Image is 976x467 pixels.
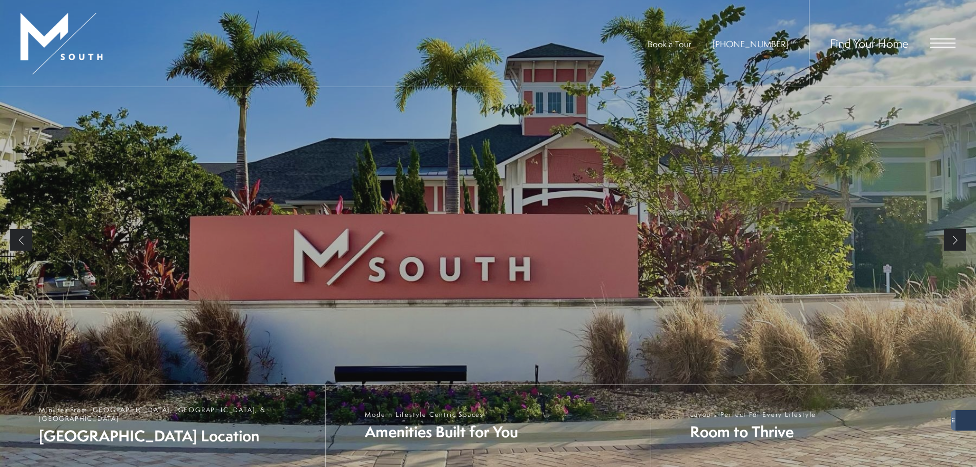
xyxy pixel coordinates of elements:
span: [GEOGRAPHIC_DATA] Location [39,425,315,446]
a: Find Your Home [830,35,908,51]
a: Modern Lifestyle Centric Spaces [325,385,651,467]
span: Room to Thrive [690,421,816,442]
img: MSouth [20,13,102,74]
span: Minutes from [GEOGRAPHIC_DATA], [GEOGRAPHIC_DATA], & [GEOGRAPHIC_DATA] [39,405,315,423]
a: Previous [10,229,32,251]
button: Open Menu [930,38,956,48]
span: Modern Lifestyle Centric Spaces [365,410,518,419]
span: Layouts Perfect For Every Lifestyle [690,410,816,419]
a: Next [944,229,966,251]
a: Layouts Perfect For Every Lifestyle [651,385,976,467]
span: Amenities Built for You [365,421,518,442]
span: [PHONE_NUMBER] [713,38,788,50]
a: Book a Tour [648,38,691,50]
a: Call Us at 813-570-8014 [713,38,788,50]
